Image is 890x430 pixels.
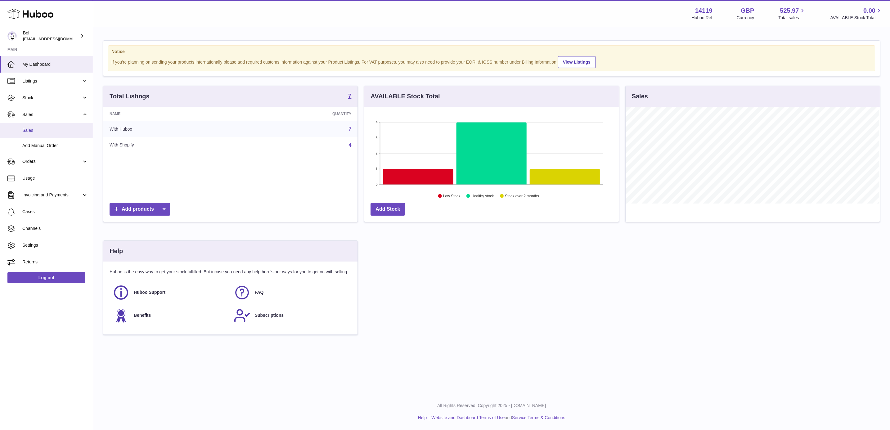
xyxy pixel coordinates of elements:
[110,203,170,216] a: Add products
[22,95,82,101] span: Stock
[103,137,240,153] td: With Shopify
[134,312,151,318] span: Benefits
[23,36,91,41] span: [EMAIL_ADDRESS][DOMAIN_NAME]
[863,7,875,15] span: 0.00
[22,192,82,198] span: Invoicing and Payments
[7,272,85,283] a: Log out
[376,151,378,155] text: 2
[22,143,88,149] span: Add Manual Order
[558,56,596,68] a: View Listings
[632,92,648,101] h3: Sales
[376,167,378,171] text: 1
[443,194,461,198] text: Low Stock
[22,209,88,215] span: Cases
[692,15,712,21] div: Huboo Ref
[113,284,227,301] a: Huboo Support
[111,55,872,68] div: If you're planning on sending your products internationally please add required customs informati...
[110,247,123,255] h3: Help
[113,307,227,324] a: Benefits
[371,203,405,216] a: Add Stock
[376,120,378,124] text: 4
[376,136,378,140] text: 3
[22,242,88,248] span: Settings
[111,49,872,55] strong: Notice
[778,7,806,21] a: 525.97 Total sales
[234,307,348,324] a: Subscriptions
[778,15,806,21] span: Total sales
[22,112,82,118] span: Sales
[22,226,88,231] span: Channels
[429,415,565,421] li: and
[371,92,440,101] h3: AVAILABLE Stock Total
[830,7,883,21] a: 0.00 AVAILABLE Stock Total
[348,142,351,148] a: 4
[98,403,885,409] p: All Rights Reserved. Copyright 2025 - [DOMAIN_NAME]
[348,93,351,99] strong: 7
[22,128,88,133] span: Sales
[22,259,88,265] span: Returns
[737,15,754,21] div: Currency
[23,30,79,42] div: Bol
[376,182,378,186] text: 0
[830,15,883,21] span: AVAILABLE Stock Total
[110,269,351,275] p: Huboo is the easy way to get your stock fulfilled. But incase you need any help here's our ways f...
[110,92,150,101] h3: Total Listings
[255,289,264,295] span: FAQ
[255,312,284,318] span: Subscriptions
[512,415,565,420] a: Service Terms & Conditions
[103,121,240,137] td: With Huboo
[22,78,82,84] span: Listings
[431,415,505,420] a: Website and Dashboard Terms of Use
[780,7,799,15] span: 525.97
[418,415,427,420] a: Help
[22,175,88,181] span: Usage
[741,7,754,15] strong: GBP
[234,284,348,301] a: FAQ
[695,7,712,15] strong: 14119
[472,194,494,198] text: Healthy stock
[348,126,351,132] a: 7
[103,107,240,121] th: Name
[134,289,165,295] span: Huboo Support
[7,31,17,41] img: internalAdmin-14119@internal.huboo.com
[348,93,351,100] a: 7
[22,159,82,164] span: Orders
[240,107,358,121] th: Quantity
[22,61,88,67] span: My Dashboard
[505,194,539,198] text: Stock over 2 months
